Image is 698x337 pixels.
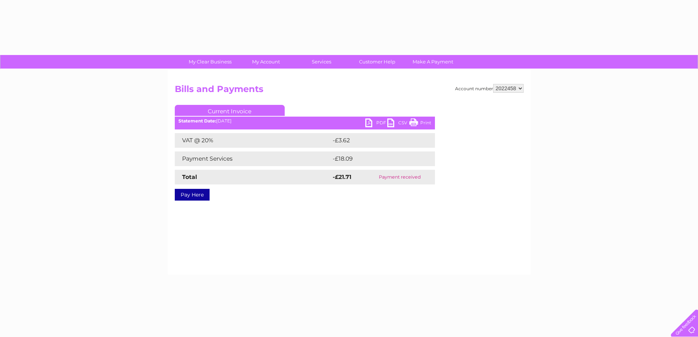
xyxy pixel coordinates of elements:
[175,105,285,116] a: Current Invoice
[455,84,524,93] div: Account number
[175,189,210,201] a: Pay Here
[331,151,421,166] td: -£18.09
[365,170,435,184] td: Payment received
[182,173,197,180] strong: Total
[333,173,351,180] strong: -£21.71
[175,151,331,166] td: Payment Services
[365,118,387,129] a: PDF
[236,55,296,69] a: My Account
[175,133,331,148] td: VAT @ 20%
[180,55,240,69] a: My Clear Business
[291,55,352,69] a: Services
[175,84,524,98] h2: Bills and Payments
[387,118,409,129] a: CSV
[331,133,420,148] td: -£3.62
[403,55,463,69] a: Make A Payment
[178,118,216,124] b: Statement Date:
[347,55,407,69] a: Customer Help
[175,118,435,124] div: [DATE]
[409,118,431,129] a: Print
